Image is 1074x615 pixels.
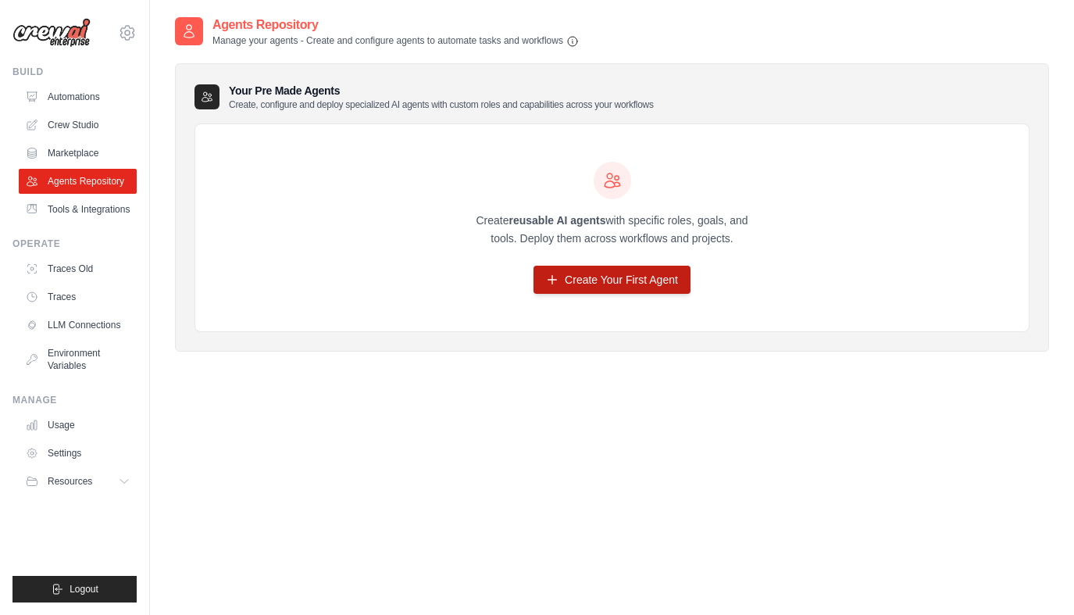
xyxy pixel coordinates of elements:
[229,98,654,111] p: Create, configure and deploy specialized AI agents with custom roles and capabilities across your...
[19,197,137,222] a: Tools & Integrations
[19,256,137,281] a: Traces Old
[12,238,137,250] div: Operate
[19,169,137,194] a: Agents Repository
[19,441,137,466] a: Settings
[533,266,690,294] a: Create Your First Agent
[19,284,137,309] a: Traces
[508,214,605,227] strong: reusable AI agents
[12,66,137,78] div: Build
[12,394,137,406] div: Manage
[462,212,762,248] p: Create with specific roles, goals, and tools. Deploy them across workflows and projects.
[212,34,579,48] p: Manage your agents - Create and configure agents to automate tasks and workflows
[19,313,137,338] a: LLM Connections
[12,576,137,602] button: Logout
[19,84,137,109] a: Automations
[19,141,137,166] a: Marketplace
[48,475,92,488] span: Resources
[12,18,91,48] img: Logo
[19,413,137,438] a: Usage
[212,16,579,34] h2: Agents Repository
[229,83,654,111] h3: Your Pre Made Agents
[19,113,137,138] a: Crew Studio
[19,469,137,494] button: Resources
[70,583,98,595] span: Logout
[19,341,137,378] a: Environment Variables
